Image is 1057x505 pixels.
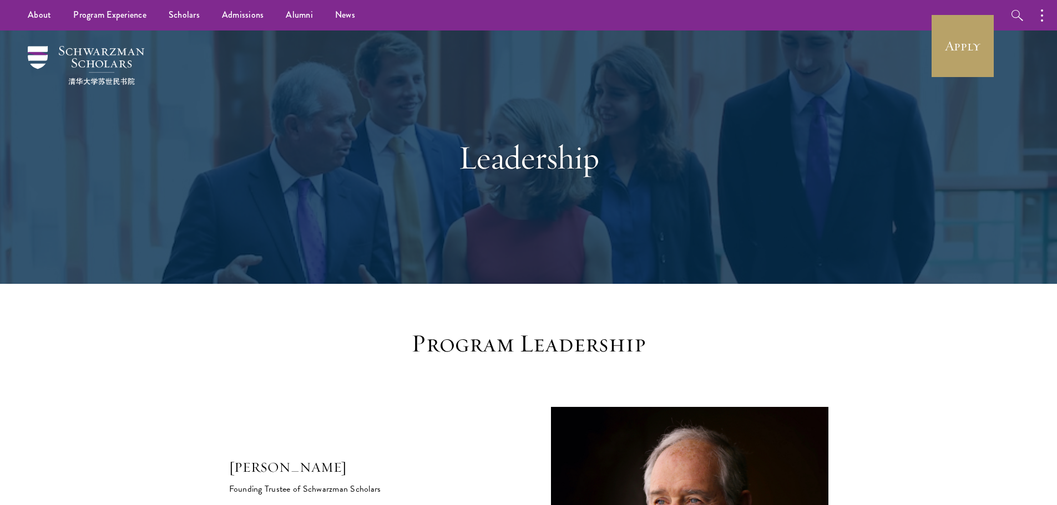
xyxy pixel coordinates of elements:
[357,328,701,359] h3: Program Leadership
[337,137,720,177] h1: Leadership
[229,477,507,496] h6: Founding Trustee of Schwarzman Scholars
[932,15,994,77] a: Apply
[28,46,144,85] img: Schwarzman Scholars
[229,458,507,477] h5: [PERSON_NAME]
